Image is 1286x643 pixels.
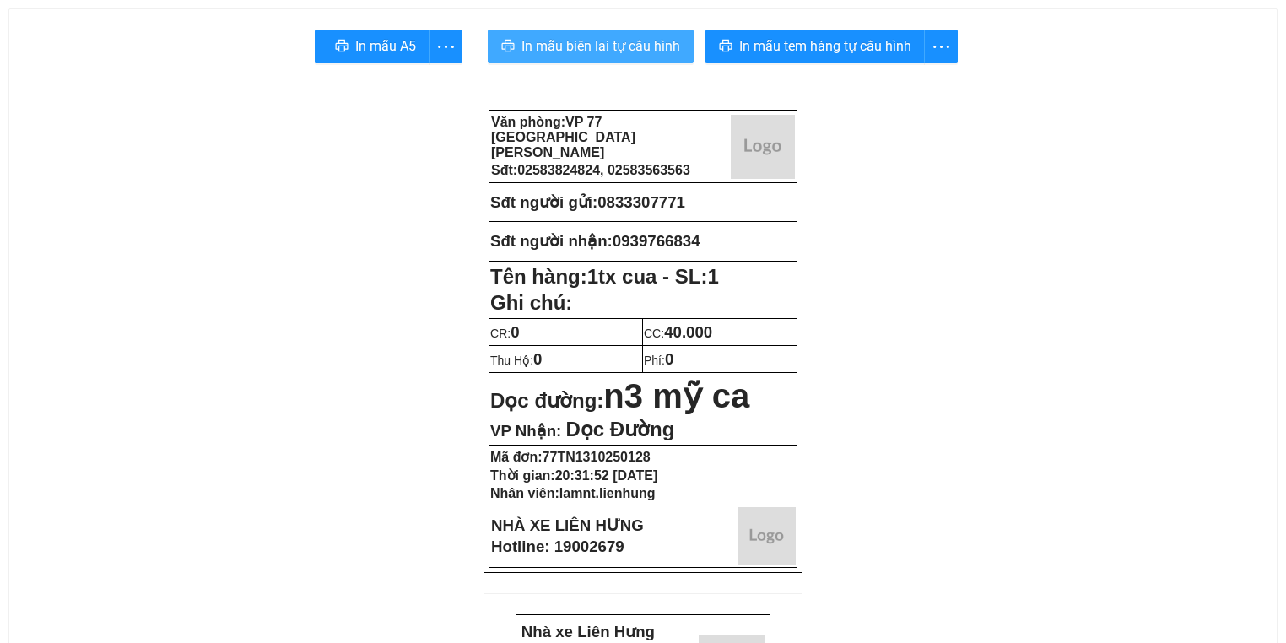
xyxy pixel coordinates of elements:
span: Thu Hộ: [490,354,542,367]
strong: Tên hàng: [490,265,719,288]
span: 0 [511,323,519,341]
strong: Hotline: 19002679 [491,538,624,555]
strong: Sđt người gửi: [490,193,597,211]
span: CR: [490,327,520,340]
img: logo [738,507,796,565]
strong: Thời gian: [490,468,657,483]
strong: Văn phòng: [491,115,635,159]
span: 20:31:52 [DATE] [555,468,658,483]
span: Dọc Đường [565,418,674,440]
span: lamnt.lienhung [559,486,656,500]
span: 1tx cua - SL: [587,265,719,288]
span: Ghi chú: [490,291,572,314]
span: 0833307771 [597,193,685,211]
span: VP Nhận: [490,422,561,440]
strong: Mã đơn: [490,450,651,464]
span: 0 [665,350,673,368]
button: printerIn mẫu biên lai tự cấu hình [488,30,694,63]
span: CC: [644,327,712,340]
span: more [925,36,957,57]
span: 77TN1310250128 [543,450,651,464]
strong: NHÀ XE LIÊN HƯNG [491,516,644,534]
button: more [429,30,462,63]
img: logo [731,115,795,179]
span: more [430,36,462,57]
strong: Sđt: [491,163,690,177]
span: n3 mỹ ca [603,377,749,414]
span: printer [335,39,349,55]
span: printer [501,39,515,55]
button: more [924,30,958,63]
span: Phí: [644,354,673,367]
button: printerIn mẫu tem hàng tự cấu hình [705,30,925,63]
span: 40.000 [664,323,712,341]
span: VP 77 [GEOGRAPHIC_DATA][PERSON_NAME] [491,115,635,159]
span: 0939766834 [613,232,700,250]
strong: Dọc đường: [490,389,749,412]
span: 1 [707,265,718,288]
button: printerIn mẫu A5 [315,30,430,63]
strong: Sđt người nhận: [490,232,613,250]
span: In mẫu tem hàng tự cấu hình [739,35,911,57]
strong: Nhân viên: [490,486,656,500]
span: 02583824824, 02583563563 [517,163,690,177]
span: printer [719,39,732,55]
strong: Nhà xe Liên Hưng [521,623,655,640]
span: In mẫu A5 [355,35,416,57]
span: 0 [533,350,542,368]
span: In mẫu biên lai tự cấu hình [521,35,680,57]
